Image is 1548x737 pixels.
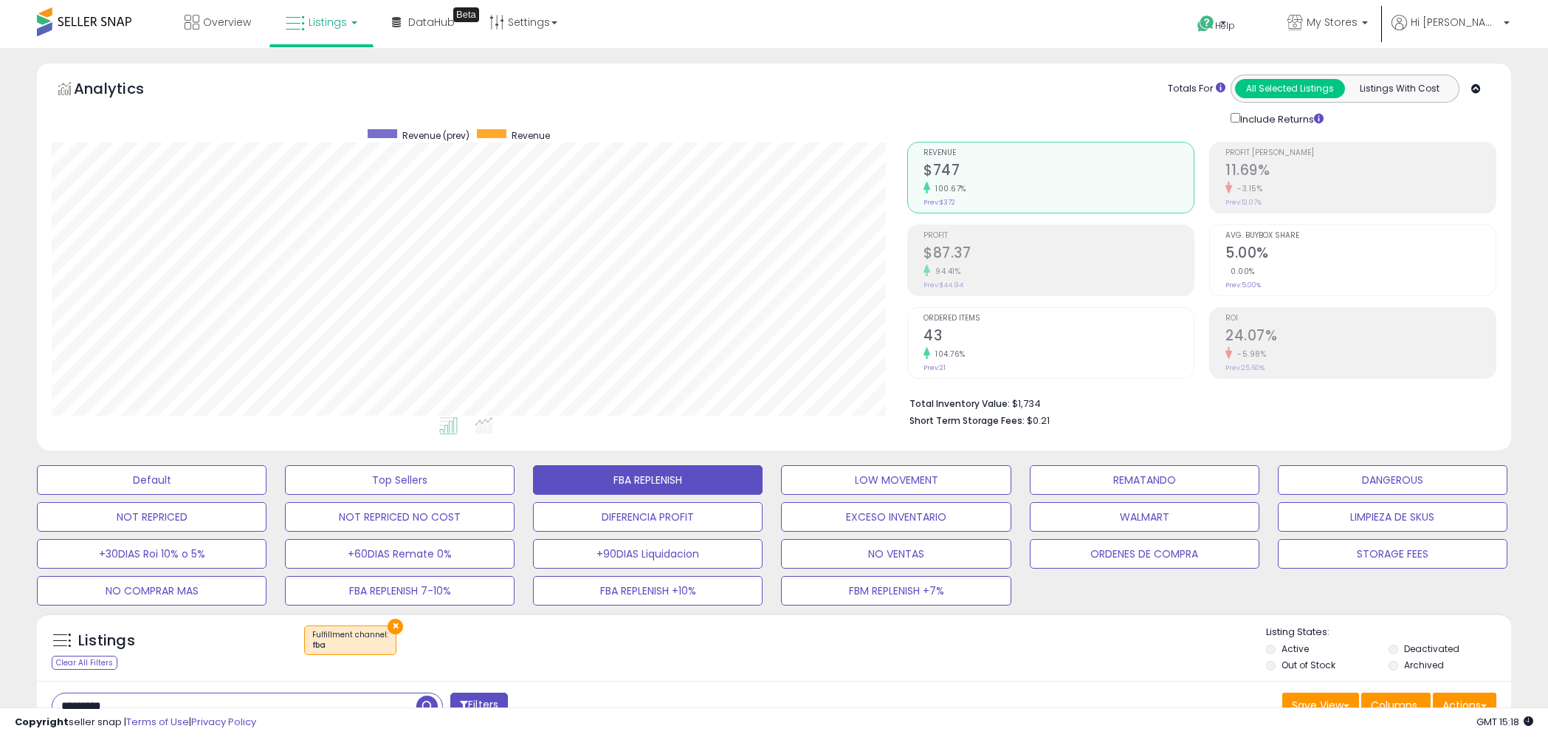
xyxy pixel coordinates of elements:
[923,149,1194,157] span: Revenue
[285,576,515,606] button: FBA REPLENISH 7-10%
[1225,281,1261,289] small: Prev: 5.00%
[909,394,1485,411] li: $1,734
[923,162,1194,182] h2: $747
[1392,15,1510,48] a: Hi [PERSON_NAME]
[1235,79,1345,98] button: All Selected Listings
[15,716,256,730] div: seller snap | |
[1225,198,1262,207] small: Prev: 12.07%
[1168,82,1225,96] div: Totals For
[78,631,135,651] h5: Listings
[781,539,1011,569] button: NO VENTAS
[533,539,763,569] button: +90DIAS Liquidacion
[533,502,763,532] button: DIFERENCIA PROFIT
[923,315,1194,323] span: Ordered Items
[285,502,515,532] button: NOT REPRICED NO COST
[191,715,256,729] a: Privacy Policy
[285,465,515,495] button: Top Sellers
[408,15,455,30] span: DataHub
[1215,19,1235,32] span: Help
[1278,502,1507,532] button: LIMPIEZA DE SKUS
[1476,715,1533,729] span: 2025-10-8 15:18 GMT
[909,397,1010,410] b: Total Inventory Value:
[74,78,173,103] h5: Analytics
[126,715,189,729] a: Terms of Use
[312,640,388,651] div: fba
[1030,502,1259,532] button: WALMART
[1232,349,1266,360] small: -5.98%
[1225,149,1496,157] span: Profit [PERSON_NAME]
[450,693,508,719] button: Filters
[1225,363,1265,372] small: Prev: 25.60%
[533,465,763,495] button: FBA REPLENISH
[930,349,966,360] small: 104.76%
[402,129,469,142] span: Revenue (prev)
[1030,539,1259,569] button: ORDENES DE COMPRA
[1225,315,1496,323] span: ROI
[309,15,347,30] span: Listings
[1186,4,1264,48] a: Help
[1371,698,1417,713] span: Columns
[1027,414,1050,428] span: $0.21
[923,244,1194,264] h2: $87.37
[1030,465,1259,495] button: REMATANDO
[1225,244,1496,264] h2: 5.00%
[15,715,69,729] strong: Copyright
[533,576,763,606] button: FBA REPLENISH +10%
[1344,79,1454,98] button: Listings With Cost
[1232,183,1262,194] small: -3.15%
[1220,110,1341,127] div: Include Returns
[923,232,1194,240] span: Profit
[1433,693,1496,718] button: Actions
[781,502,1011,532] button: EXCESO INVENTARIO
[1278,539,1507,569] button: STORAGE FEES
[1282,693,1359,718] button: Save View
[512,129,550,142] span: Revenue
[1225,266,1255,277] small: 0.00%
[1361,693,1431,718] button: Columns
[1282,642,1309,655] label: Active
[923,363,946,372] small: Prev: 21
[930,266,960,277] small: 94.41%
[923,198,955,207] small: Prev: $372
[37,502,266,532] button: NOT REPRICED
[312,629,388,651] span: Fulfillment channel :
[203,15,251,30] span: Overview
[1411,15,1499,30] span: Hi [PERSON_NAME]
[1197,15,1215,33] i: Get Help
[1266,625,1511,640] p: Listing States:
[1307,15,1358,30] span: My Stores
[52,656,117,670] div: Clear All Filters
[781,576,1011,606] button: FBM REPLENISH +7%
[1225,232,1496,240] span: Avg. Buybox Share
[923,327,1194,347] h2: 43
[1282,659,1335,671] label: Out of Stock
[388,619,403,634] button: ×
[923,281,963,289] small: Prev: $44.94
[453,7,479,22] div: Tooltip anchor
[1404,659,1444,671] label: Archived
[37,539,266,569] button: +30DIAS Roi 10% o 5%
[930,183,966,194] small: 100.67%
[909,414,1025,427] b: Short Term Storage Fees:
[37,576,266,606] button: NO COMPRAR MAS
[37,465,266,495] button: Default
[1404,642,1459,655] label: Deactivated
[781,465,1011,495] button: LOW MOVEMENT
[1225,162,1496,182] h2: 11.69%
[285,539,515,569] button: +60DIAS Remate 0%
[1225,327,1496,347] h2: 24.07%
[1278,465,1507,495] button: DANGEROUS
